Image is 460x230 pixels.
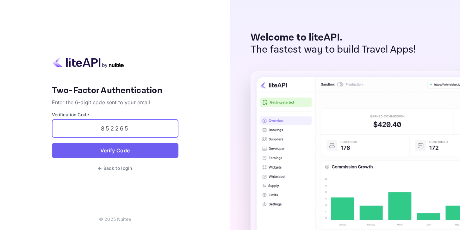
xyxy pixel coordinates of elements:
[52,143,178,158] button: Verify Code
[52,111,178,118] label: Verification Code
[52,85,178,96] h4: Two-Factor Authentication
[52,99,178,106] p: Enter the 6-digit code sent to your email
[99,216,131,222] p: © 2025 Nuitee
[52,119,178,138] input: Enter 6-digit code
[94,162,136,174] button: ← Back to login
[251,32,416,44] p: Welcome to liteAPI.
[251,44,416,56] p: The fastest way to build Travel Apps!
[52,56,125,68] img: liteapi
